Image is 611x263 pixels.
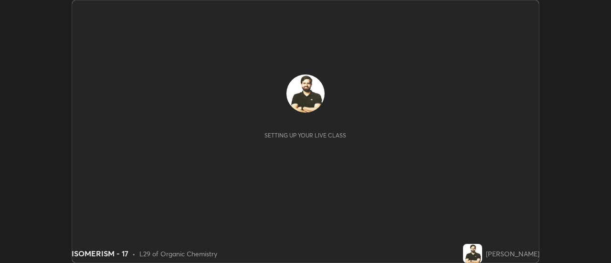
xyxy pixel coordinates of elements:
[286,74,325,113] img: 8a736da7029a46d5a3d3110f4503149f.jpg
[132,249,136,259] div: •
[486,249,539,259] div: [PERSON_NAME]
[264,132,346,139] div: Setting up your live class
[139,249,217,259] div: L29 of Organic Chemistry
[72,248,128,259] div: ISOMERISM - 17
[463,244,482,263] img: 8a736da7029a46d5a3d3110f4503149f.jpg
